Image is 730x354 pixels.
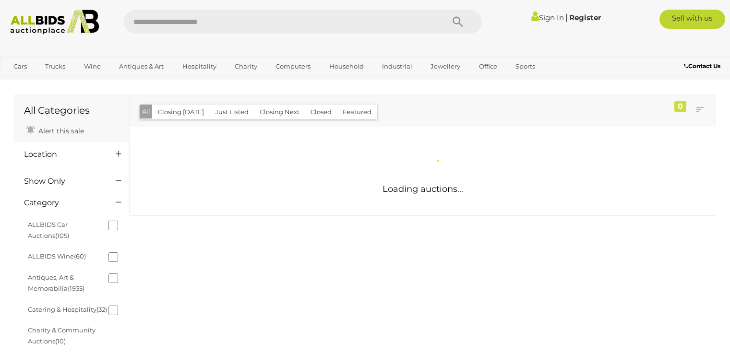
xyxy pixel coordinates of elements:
[7,74,88,90] a: [GEOGRAPHIC_DATA]
[509,59,541,74] a: Sports
[5,10,104,35] img: Allbids.com.au
[565,12,568,23] span: |
[140,105,153,118] button: All
[424,59,467,74] a: Jewellery
[28,252,86,260] a: ALLBIDS Wine(60)
[28,306,107,313] a: Catering & Hospitality(32)
[28,221,69,239] a: ALLBIDS Car Auctions(105)
[36,127,84,135] span: Alert this sale
[684,61,723,71] a: Contact Us
[269,59,317,74] a: Computers
[209,105,254,119] button: Just Listed
[152,105,210,119] button: Closing [DATE]
[7,59,33,74] a: Cars
[254,105,305,119] button: Closing Next
[228,59,263,74] a: Charity
[674,101,686,112] div: 0
[305,105,337,119] button: Closed
[68,284,84,292] span: (1935)
[55,337,66,345] span: (10)
[569,13,601,22] a: Register
[113,59,170,74] a: Antiques & Art
[323,59,370,74] a: Household
[96,306,107,313] span: (32)
[531,13,564,22] a: Sign In
[383,184,463,194] span: Loading auctions...
[24,150,101,159] h4: Location
[434,10,482,34] button: Search
[176,59,223,74] a: Hospitality
[24,177,101,186] h4: Show Only
[39,59,72,74] a: Trucks
[376,59,419,74] a: Industrial
[24,105,120,116] h1: All Categories
[24,123,86,137] a: Alert this sale
[659,10,725,29] a: Sell with us
[74,252,86,260] span: (60)
[78,59,107,74] a: Wine
[55,232,69,239] span: (105)
[28,326,96,345] a: Charity & Community Auctions(10)
[473,59,503,74] a: Office
[24,199,101,207] h4: Category
[28,273,84,292] a: Antiques, Art & Memorabilia(1935)
[337,105,377,119] button: Featured
[684,62,720,70] b: Contact Us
